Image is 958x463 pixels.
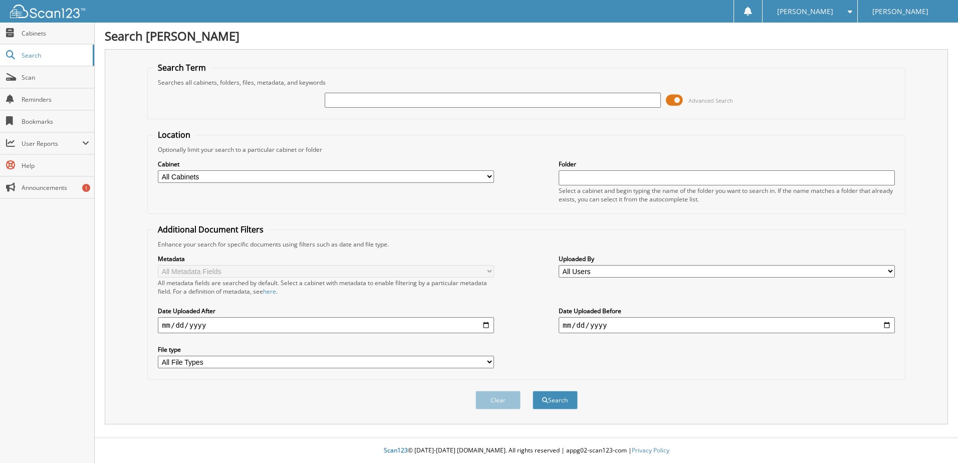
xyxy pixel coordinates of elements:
legend: Location [153,129,195,140]
div: Select a cabinet and begin typing the name of the folder you want to search in. If the name match... [559,186,895,203]
span: User Reports [22,139,82,148]
img: scan123-logo-white.svg [10,5,85,18]
button: Search [533,391,578,409]
legend: Search Term [153,62,211,73]
span: Announcements [22,183,89,192]
span: [PERSON_NAME] [872,9,928,15]
span: Search [22,51,88,60]
input: end [559,317,895,333]
div: All metadata fields are searched by default. Select a cabinet with metadata to enable filtering b... [158,279,494,296]
div: © [DATE]-[DATE] [DOMAIN_NAME]. All rights reserved | appg02-scan123-com | [95,438,958,463]
h1: Search [PERSON_NAME] [105,28,948,44]
button: Clear [475,391,521,409]
span: Cabinets [22,29,89,38]
input: start [158,317,494,333]
a: here [263,287,276,296]
div: Enhance your search for specific documents using filters such as date and file type. [153,240,900,249]
label: Metadata [158,255,494,263]
a: Privacy Policy [632,446,669,454]
span: [PERSON_NAME] [777,9,833,15]
label: Cabinet [158,160,494,168]
div: Searches all cabinets, folders, files, metadata, and keywords [153,78,900,87]
label: Uploaded By [559,255,895,263]
span: Reminders [22,95,89,104]
span: Bookmarks [22,117,89,126]
span: Scan123 [384,446,408,454]
span: Scan [22,73,89,82]
label: Date Uploaded Before [559,307,895,315]
div: Optionally limit your search to a particular cabinet or folder [153,145,900,154]
span: Advanced Search [688,97,733,104]
div: 1 [82,184,90,192]
label: Folder [559,160,895,168]
label: File type [158,345,494,354]
span: Help [22,161,89,170]
legend: Additional Document Filters [153,224,269,235]
label: Date Uploaded After [158,307,494,315]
